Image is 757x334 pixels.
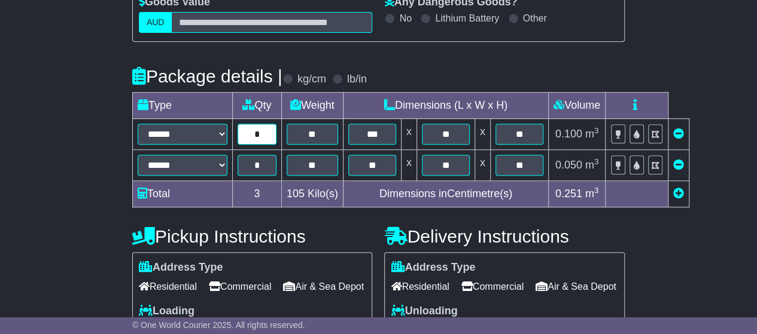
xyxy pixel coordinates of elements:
[281,93,343,119] td: Weight
[347,73,367,86] label: lb/in
[139,277,197,296] span: Residential
[384,226,625,246] h4: Delivery Instructions
[475,119,490,150] td: x
[523,13,547,24] label: Other
[132,66,282,86] h4: Package details |
[594,186,599,195] sup: 3
[391,261,475,274] label: Address Type
[399,13,411,24] label: No
[132,226,373,246] h4: Pickup Instructions
[281,181,343,207] td: Kilo(s)
[548,93,605,119] td: Volume
[536,277,616,296] span: Air & Sea Depot
[585,128,599,140] span: m
[139,305,194,318] label: Loading
[283,277,364,296] span: Air & Sea Depot
[585,159,599,171] span: m
[232,181,281,207] td: 3
[435,13,499,24] label: Lithium Battery
[287,188,305,200] span: 105
[594,157,599,166] sup: 3
[673,188,684,200] a: Add new item
[555,128,582,140] span: 0.100
[585,188,599,200] span: m
[555,188,582,200] span: 0.251
[232,93,281,119] td: Qty
[475,150,490,181] td: x
[391,305,457,318] label: Unloading
[401,150,416,181] td: x
[297,73,326,86] label: kg/cm
[391,277,449,296] span: Residential
[594,126,599,135] sup: 3
[401,119,416,150] td: x
[673,128,684,140] a: Remove this item
[132,320,305,330] span: © One World Courier 2025. All rights reserved.
[132,93,232,119] td: Type
[209,277,271,296] span: Commercial
[555,159,582,171] span: 0.050
[461,277,524,296] span: Commercial
[343,181,548,207] td: Dimensions in Centimetre(s)
[343,93,548,119] td: Dimensions (L x W x H)
[139,12,172,33] label: AUD
[139,261,223,274] label: Address Type
[673,159,684,171] a: Remove this item
[132,181,232,207] td: Total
